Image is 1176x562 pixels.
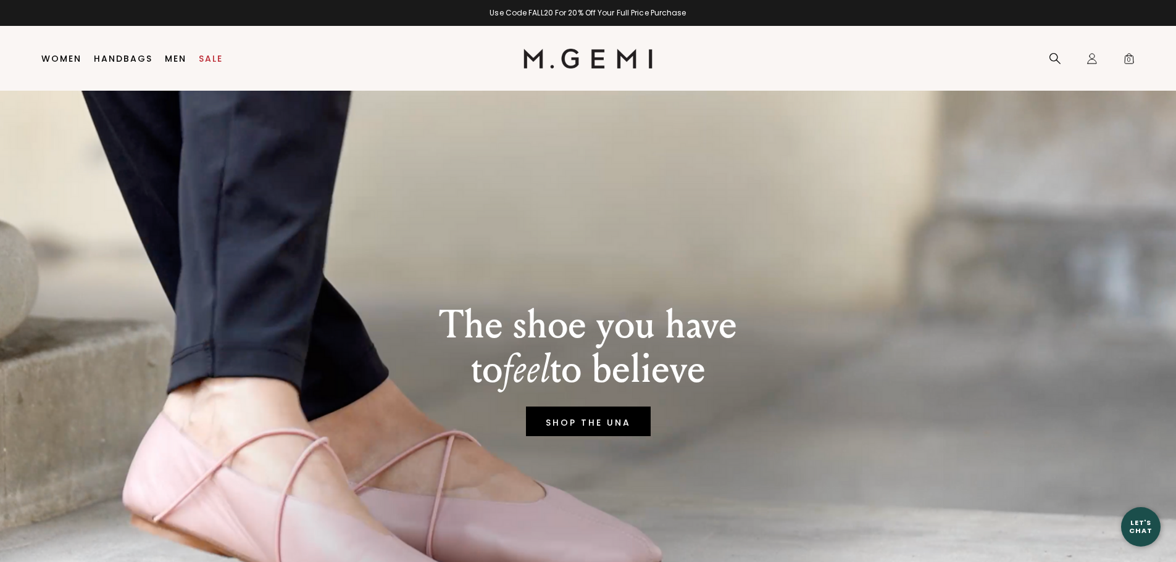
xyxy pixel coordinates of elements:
a: SHOP THE UNA [526,407,651,436]
a: Women [41,54,81,64]
div: Let's Chat [1121,519,1161,534]
p: to to believe [439,347,737,392]
a: Handbags [94,54,152,64]
a: Sale [199,54,223,64]
img: M.Gemi [523,49,653,68]
em: feel [503,345,550,393]
p: The shoe you have [439,303,737,347]
span: 0 [1123,55,1135,67]
a: Men [165,54,186,64]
